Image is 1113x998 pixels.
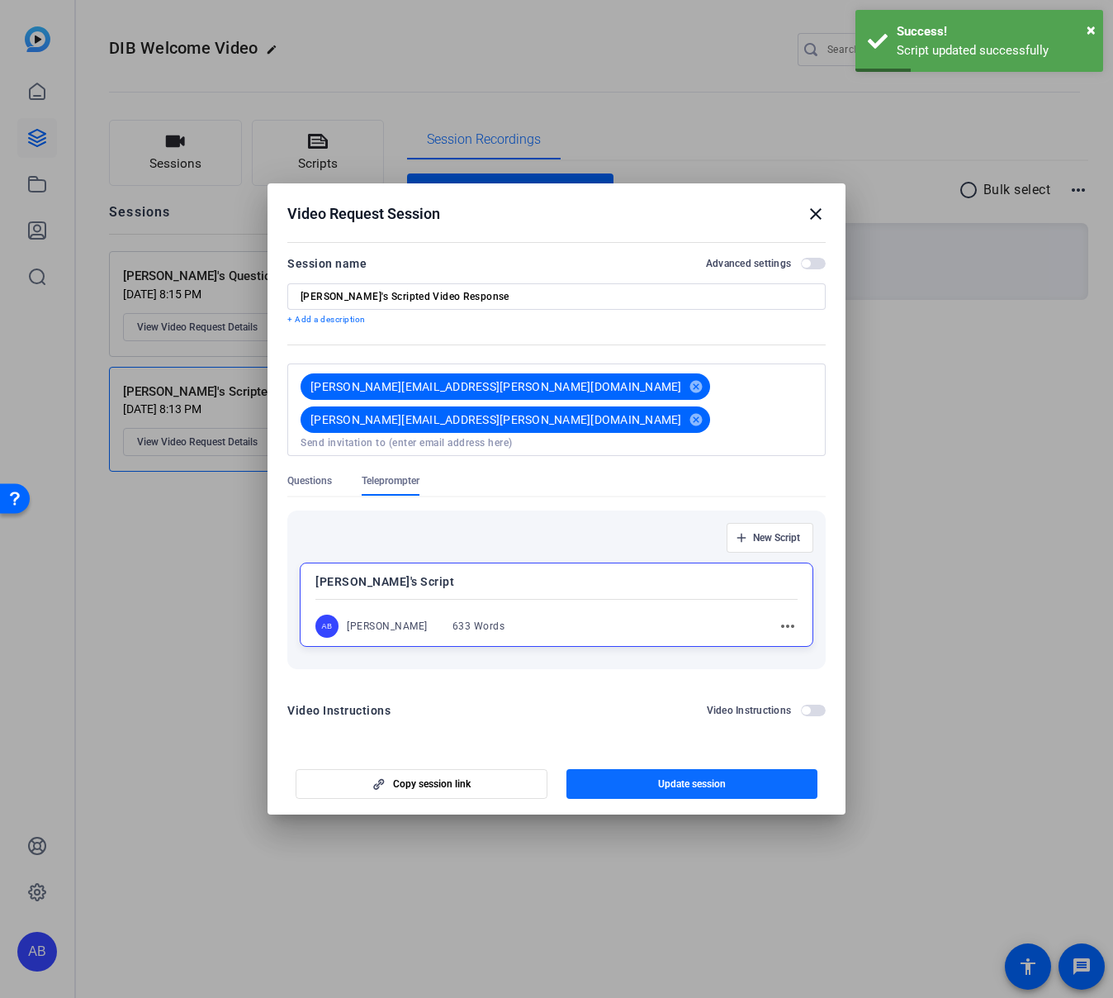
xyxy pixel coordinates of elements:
[682,379,710,394] mat-icon: cancel
[806,204,826,224] mat-icon: close
[566,769,818,799] button: Update session
[296,769,547,799] button: Copy session link
[778,616,798,636] mat-icon: more_horiz
[310,411,682,428] span: [PERSON_NAME][EMAIL_ADDRESS][PERSON_NAME][DOMAIN_NAME]
[362,474,419,487] span: Teleprompter
[1087,17,1096,42] button: Close
[315,572,798,592] p: [PERSON_NAME]'s Script
[682,412,710,427] mat-icon: cancel
[310,378,682,395] span: [PERSON_NAME][EMAIL_ADDRESS][PERSON_NAME][DOMAIN_NAME]
[301,436,812,449] input: Send invitation to (enter email address here)
[347,620,428,633] div: [PERSON_NAME]
[287,474,332,487] span: Questions
[753,531,800,544] span: New Script
[287,701,391,720] div: Video Instructions
[287,204,826,224] div: Video Request Session
[897,41,1091,60] div: Script updated successfully
[1087,20,1096,40] span: ×
[301,290,812,303] input: Enter Session Name
[707,704,792,717] h2: Video Instructions
[897,22,1091,41] div: Success!
[452,620,505,633] div: 633 Words
[727,523,813,553] button: New Script
[315,615,339,638] div: AB
[393,777,471,791] span: Copy session link
[706,257,791,270] h2: Advanced settings
[658,777,726,791] span: Update session
[287,313,826,326] p: + Add a description
[287,254,367,273] div: Session name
